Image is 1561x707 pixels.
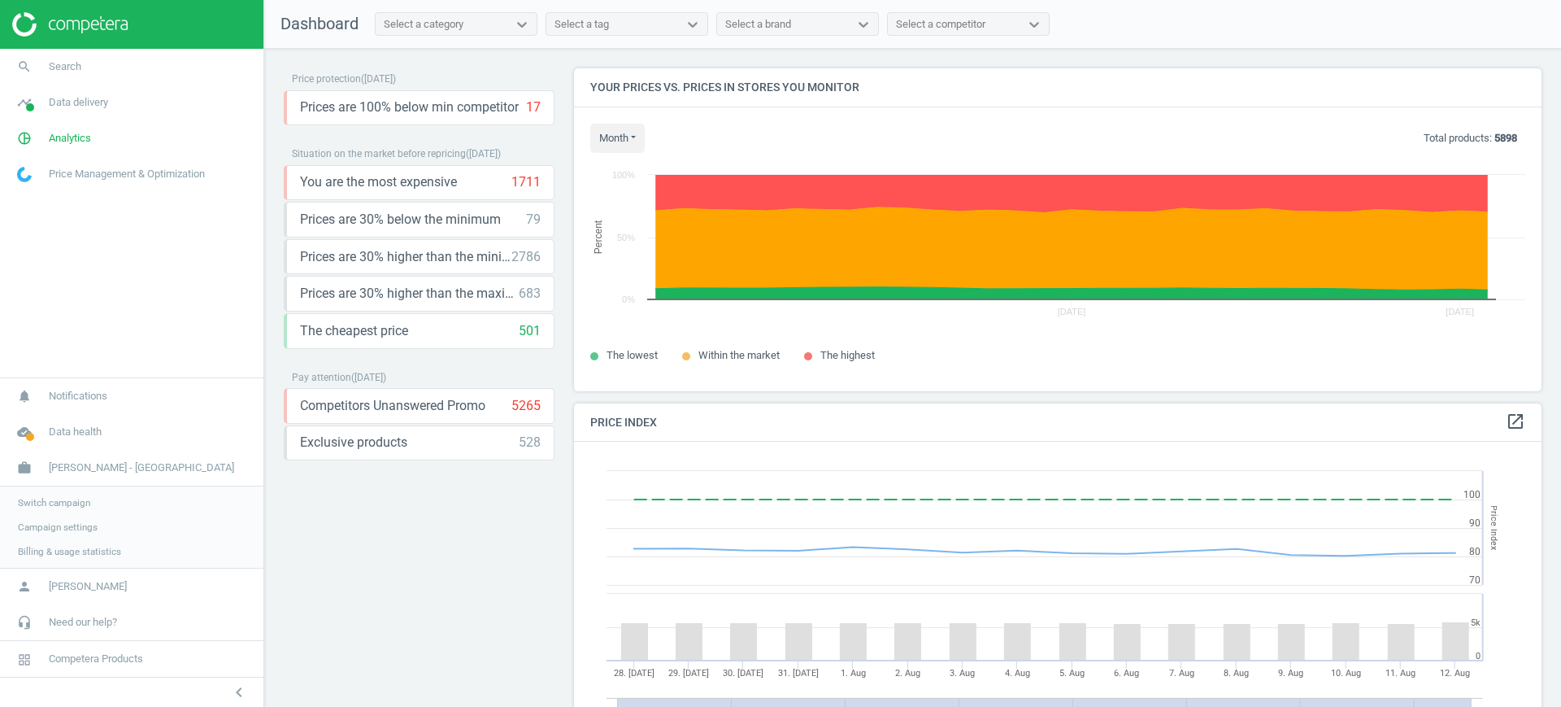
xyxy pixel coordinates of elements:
[18,545,121,558] span: Billing & usage statistics
[1494,132,1517,144] b: 5898
[9,417,40,447] i: cloud_done
[1471,618,1481,628] text: 5k
[1059,668,1085,679] tspan: 5. Aug
[574,404,1541,442] h4: Price Index
[292,73,361,85] span: Price protection
[590,124,645,153] button: month
[1005,668,1030,679] tspan: 4. Aug
[49,425,102,439] span: Data health
[292,148,466,159] span: Situation on the market before repricing
[526,211,541,229] div: 79
[219,682,259,703] button: chevron_left
[300,434,407,452] span: Exclusive products
[49,59,81,74] span: Search
[9,452,40,483] i: work
[614,668,654,679] tspan: 28. [DATE]
[526,98,541,116] div: 17
[49,131,91,146] span: Analytics
[617,233,635,242] text: 50%
[841,668,866,679] tspan: 1. Aug
[384,17,463,32] div: Select a category
[1385,668,1415,679] tspan: 11. Aug
[778,668,819,679] tspan: 31. [DATE]
[554,17,609,32] div: Select a tag
[9,51,40,82] i: search
[612,170,635,180] text: 100%
[593,220,604,254] tspan: Percent
[519,322,541,340] div: 501
[361,73,396,85] span: ( [DATE] )
[466,148,501,159] span: ( [DATE] )
[300,98,519,116] span: Prices are 100% below min competitor
[511,173,541,191] div: 1711
[1115,668,1140,679] tspan: 6. Aug
[300,322,408,340] span: The cheapest price
[9,571,40,602] i: person
[351,372,386,383] span: ( [DATE] )
[49,389,107,404] span: Notifications
[300,211,501,229] span: Prices are 30% below the minimum
[1476,651,1481,661] text: 0
[950,668,975,679] tspan: 3. Aug
[622,295,635,304] text: 0%
[511,397,541,415] div: 5265
[1469,546,1481,557] text: 80
[1224,668,1249,679] tspan: 8. Aug
[1424,131,1517,146] p: Total products:
[9,87,40,118] i: timeline
[511,248,541,266] div: 2786
[49,167,205,181] span: Price Management & Optimization
[1506,412,1525,431] i: open_in_new
[300,248,511,266] span: Prices are 30% higher than the minimum
[12,12,128,37] img: ajHJNr6hYgQAAAAASUVORK5CYII=
[300,397,485,415] span: Competitors Unanswered Promo
[820,349,875,361] span: The highest
[9,607,40,638] i: headset_mic
[574,68,1541,107] h4: Your prices vs. prices in stores you monitor
[698,349,780,361] span: Within the market
[9,123,40,154] i: pie_chart_outlined
[607,349,658,361] span: The lowest
[18,521,98,534] span: Campaign settings
[896,17,985,32] div: Select a competitor
[300,285,519,303] span: Prices are 30% higher than the maximal
[1469,574,1481,586] text: 70
[1463,489,1481,500] text: 100
[1169,668,1194,679] tspan: 7. Aug
[668,668,709,679] tspan: 29. [DATE]
[1331,668,1361,679] tspan: 10. Aug
[1441,668,1471,679] tspan: 12. Aug
[9,381,40,412] i: notifications
[229,683,249,702] i: chevron_left
[280,14,359,33] span: Dashboard
[49,652,143,666] span: Competera Products
[292,372,351,383] span: Pay attention
[1489,506,1499,551] tspan: Price Index
[725,17,791,32] div: Select a brand
[519,285,541,303] div: 683
[18,496,90,509] span: Switch campaign
[1446,307,1474,316] tspan: [DATE]
[1506,412,1525,433] a: open_in_new
[49,615,117,630] span: Need our help?
[49,460,234,475] span: [PERSON_NAME] - [GEOGRAPHIC_DATA]
[17,167,32,182] img: wGWNvw8QSZomAAAAABJRU5ErkJggg==
[1469,517,1481,529] text: 90
[300,173,457,191] span: You are the most expensive
[519,434,541,452] div: 528
[1279,668,1304,679] tspan: 9. Aug
[723,668,763,679] tspan: 30. [DATE]
[895,668,920,679] tspan: 2. Aug
[49,579,127,594] span: [PERSON_NAME]
[49,95,108,110] span: Data delivery
[1058,307,1086,316] tspan: [DATE]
